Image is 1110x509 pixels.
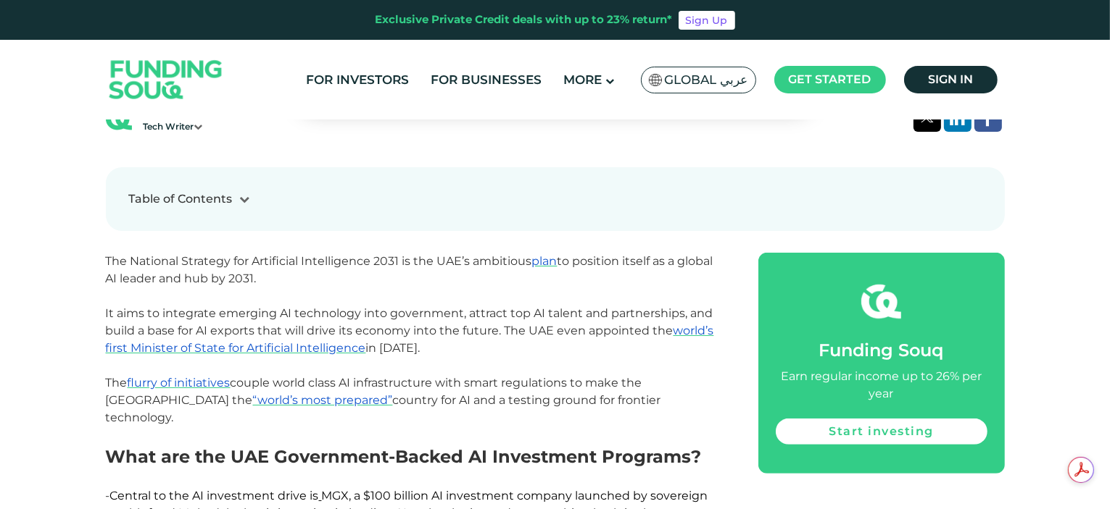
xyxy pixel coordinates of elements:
span: Funding Souq [819,340,944,361]
img: SA Flag [649,74,662,86]
a: For Businesses [427,68,545,92]
img: Logo [95,43,237,117]
span: Get started [789,72,871,86]
a: flurry of initiatives [128,376,231,390]
a: Sign in [904,66,998,93]
img: fsicon [861,282,901,321]
span: More [563,72,602,87]
span: What are the UAE Government-Backed AI Investment Programs? [106,446,702,467]
span: Global عربي [665,72,748,88]
a: For Investors [302,68,413,92]
span: Sign in [928,72,973,86]
div: Exclusive Private Credit deals with up to 23% return* [376,12,673,28]
span: The National Strategy for Artificial Intelligence 2031 is the UAE’s ambitious to position itself ... [106,254,714,424]
a: Sign Up [679,11,735,30]
a: Start investing [776,418,987,445]
a: plan [532,254,558,268]
div: Table of Contents [129,190,233,208]
div: Earn regular income up to 26% per year [776,368,987,403]
a: “world’s most prepared” [253,393,393,407]
div: Tech Writer [144,120,303,133]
